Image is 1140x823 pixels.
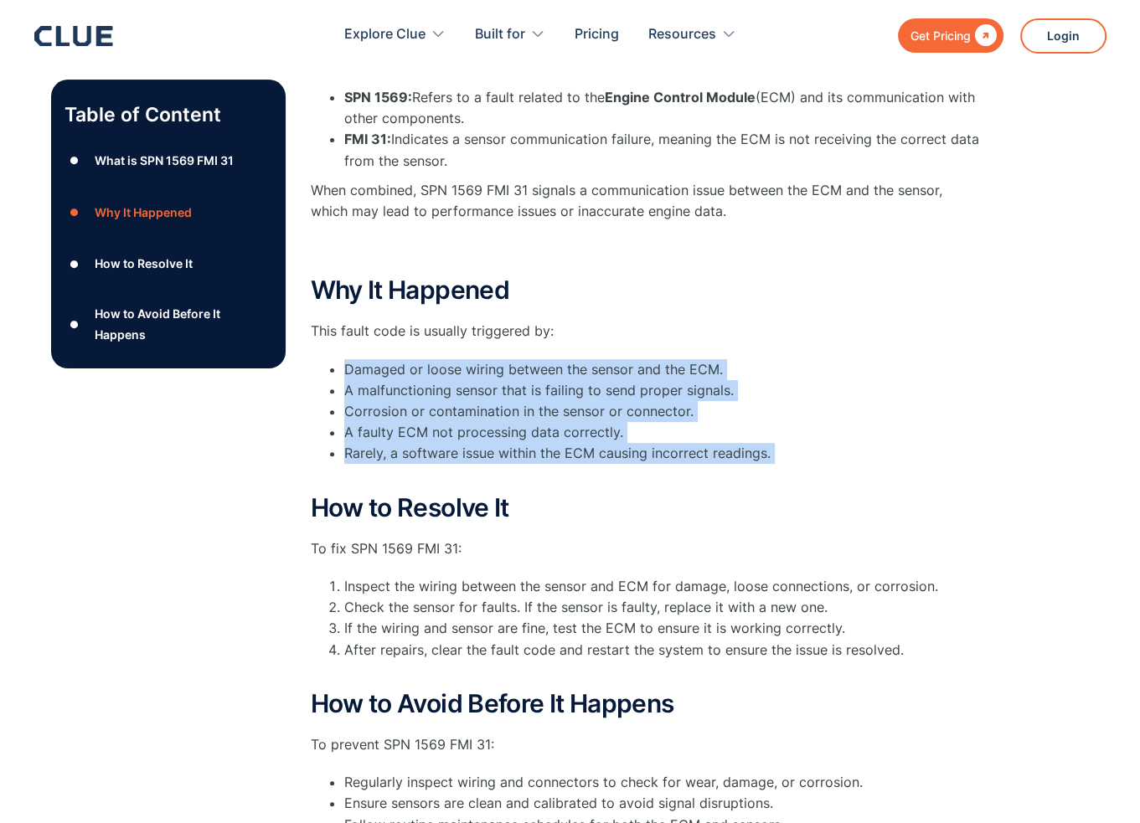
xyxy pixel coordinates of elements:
p: To prevent SPN 1569 FMI 31: [311,734,981,755]
p: When combined, SPN 1569 FMI 31 signals a communication issue between the ECM and the sensor, whic... [311,180,981,222]
div:  [971,25,997,46]
a: ●How to Resolve It [64,251,272,276]
p: ‍ [311,239,981,260]
a: Pricing [575,8,619,61]
li: Rarely, a software issue within the ECM causing incorrect readings. [344,443,981,485]
div: Why It Happened [94,202,191,223]
h2: How to Avoid Before It Happens [311,690,981,718]
div: How to Avoid Before It Happens [94,303,271,345]
div: ● [64,200,85,225]
li: Indicates a sensor communication failure, meaning the ECM is not receiving the correct data from ... [344,129,981,171]
strong: SPN 1569: [344,89,412,105]
li: Damaged or loose wiring between the sensor and the ECM. [344,359,981,380]
strong: FMI 31: [344,131,391,147]
div: Resources [648,8,716,61]
div: ● [64,148,85,173]
strong: Engine Control Module [605,89,756,105]
li: Corrosion or contamination in the sensor or connector. [344,401,981,422]
a: Get Pricing [898,18,1003,53]
div: Built for [475,8,525,61]
li: After repairs, clear the fault code and restart the system to ensure the issue is resolved. [344,640,981,682]
li: Refers to a fault related to the (ECM) and its communication with other components. [344,87,981,129]
div: Built for [475,8,545,61]
li: A faulty ECM not processing data correctly. [344,422,981,443]
a: ●Why It Happened [64,200,272,225]
li: Inspect the wiring between the sensor and ECM for damage, loose connections, or corrosion. [344,576,981,597]
p: This fault code is usually triggered by: [311,321,981,342]
li: Ensure sensors are clean and calibrated to avoid signal disruptions. [344,793,981,814]
li: Check the sensor for faults. If the sensor is faulty, replace it with a new one. [344,597,981,618]
a: ●How to Avoid Before It Happens [64,303,272,345]
div: ● [64,311,85,337]
p: Table of Content [64,101,272,128]
li: A malfunctioning sensor that is failing to send proper signals. [344,380,981,401]
li: Regularly inspect wiring and connectors to check for wear, damage, or corrosion. [344,772,981,793]
a: ●What is SPN 1569 FMI 31 [64,148,272,173]
h2: Why It Happened [311,276,981,304]
p: To fix SPN 1569 FMI 31: [311,538,981,559]
li: If the wiring and sensor are fine, test the ECM to ensure it is working correctly. [344,618,981,639]
div: ● [64,251,85,276]
a: Login [1020,18,1106,54]
div: Explore Clue [344,8,426,61]
div: Explore Clue [344,8,446,61]
h2: How to Resolve It [311,494,981,522]
div: How to Resolve It [94,254,192,275]
div: Resources [648,8,736,61]
div: Get Pricing [910,25,971,46]
div: What is SPN 1569 FMI 31 [94,150,233,171]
